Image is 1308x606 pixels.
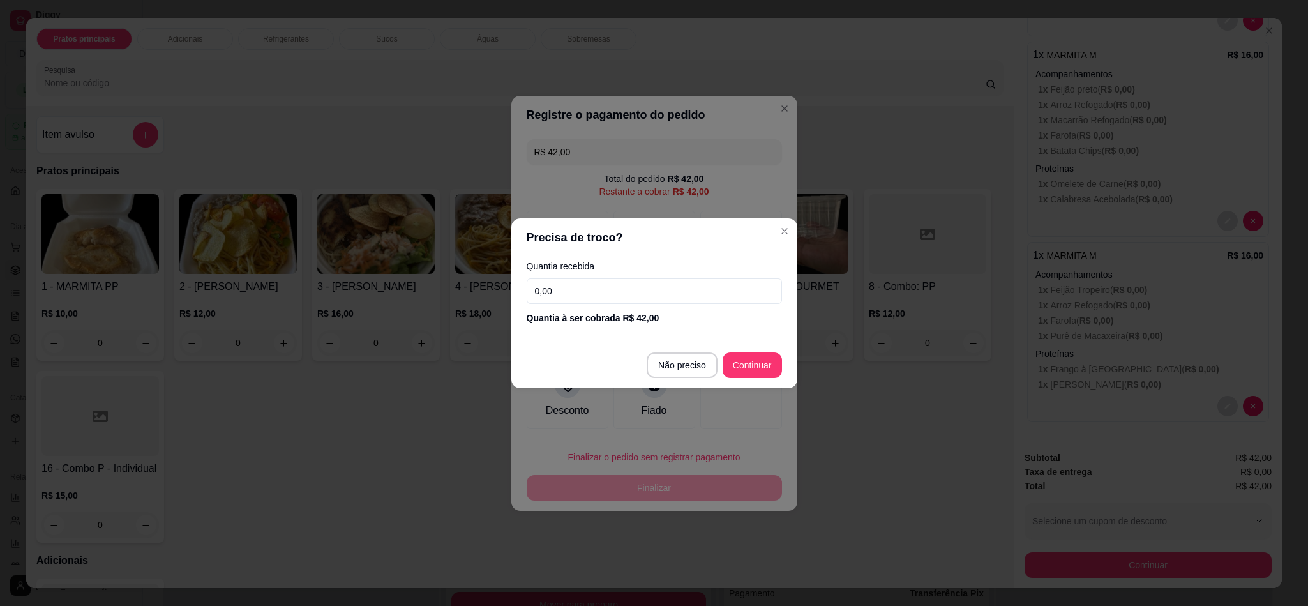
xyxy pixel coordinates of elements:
button: Não preciso [647,352,718,378]
label: Quantia recebida [527,262,782,271]
button: Continuar [723,352,782,378]
div: Quantia à ser cobrada R$ 42,00 [527,312,782,324]
button: Close [774,221,795,241]
header: Precisa de troco? [511,218,797,257]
